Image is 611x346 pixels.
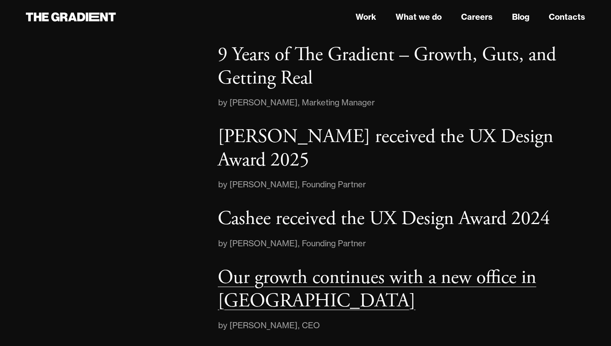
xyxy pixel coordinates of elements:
p: Our growth continues with a new office in [GEOGRAPHIC_DATA] [218,265,536,313]
a: Contacts [549,11,585,23]
div: by [218,319,230,332]
a: [PERSON_NAME] received the UX Design Award 2025 [218,125,585,172]
p: Cashee received the UX Design Award 2024 [218,206,550,231]
div: by [218,237,230,250]
div: [PERSON_NAME] [230,237,297,250]
div: Founding Partner [302,178,366,191]
a: Blog [512,11,529,23]
a: 9 Years of The Gradient – Growth, Guts, and Getting Real [218,43,585,90]
div: CEO [302,319,320,332]
p: [PERSON_NAME] received the UX Design Award 2025 [218,124,553,172]
a: Our growth continues with a new office in [GEOGRAPHIC_DATA] [218,266,585,312]
div: , [297,319,302,332]
div: [PERSON_NAME] [230,178,297,191]
a: What we do [396,11,442,23]
div: [PERSON_NAME] [230,96,297,109]
p: 9 Years of The Gradient – Growth, Guts, and Getting Real [218,42,556,90]
div: by [218,96,230,109]
a: Careers [461,11,493,23]
div: Marketing Manager [302,96,375,109]
a: Work [356,11,376,23]
div: Founding Partner [302,237,366,250]
a: Cashee received the UX Design Award 2024 [218,207,585,231]
div: , [297,178,302,191]
div: , [297,237,302,250]
div: by [218,178,230,191]
div: , [297,96,302,109]
div: [PERSON_NAME] [230,319,297,332]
